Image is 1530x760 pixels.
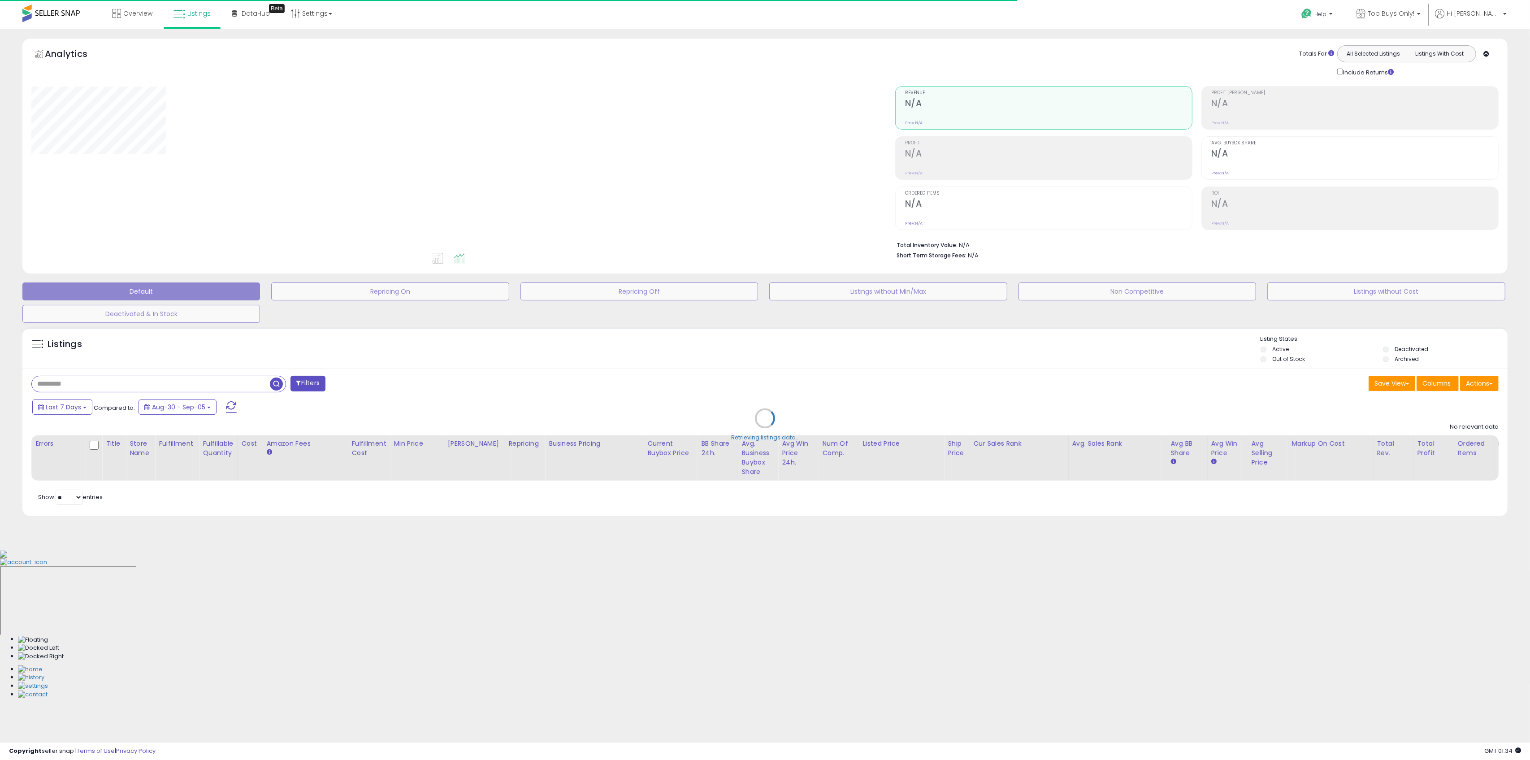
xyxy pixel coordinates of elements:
i: Get Help [1301,8,1312,19]
h5: Analytics [45,48,105,62]
small: Prev: N/A [1211,120,1229,126]
span: Ordered Items [905,191,1192,196]
span: Top Buys Only! [1368,9,1414,18]
small: Prev: N/A [905,120,923,126]
small: Prev: N/A [905,170,923,176]
span: Listings [187,9,211,18]
h2: N/A [1211,98,1498,110]
img: History [18,673,44,682]
span: ROI [1211,191,1498,196]
span: Hi [PERSON_NAME] [1447,9,1500,18]
img: Settings [18,682,48,691]
span: Help [1314,10,1326,18]
button: Repricing Off [520,282,758,300]
a: Hi [PERSON_NAME] [1435,9,1507,29]
div: Include Returns [1331,67,1404,77]
small: Prev: N/A [1211,221,1229,226]
h2: N/A [905,98,1192,110]
span: DataHub [242,9,270,18]
div: Totals For [1299,50,1334,58]
h2: N/A [1211,199,1498,211]
img: Floating [18,636,48,644]
li: N/A [897,239,1492,250]
button: All Selected Listings [1340,48,1407,60]
div: Tooltip anchor [269,4,285,13]
h2: N/A [905,148,1192,161]
span: Overview [123,9,152,18]
img: Contact [18,691,48,699]
span: Profit [905,141,1192,146]
span: Avg. Buybox Share [1211,141,1498,146]
span: Profit [PERSON_NAME] [1211,91,1498,96]
small: Prev: N/A [905,221,923,226]
span: Revenue [905,91,1192,96]
div: Retrieving listings data.. [732,434,799,442]
button: Listings without Min/Max [769,282,1007,300]
h2: N/A [1211,148,1498,161]
small: Prev: N/A [1211,170,1229,176]
button: Listings without Cost [1267,282,1505,300]
img: Docked Left [18,644,59,652]
button: Repricing On [271,282,509,300]
span: N/A [968,251,979,260]
button: Listings With Cost [1406,48,1473,60]
button: Deactivated & In Stock [22,305,260,323]
img: Docked Right [18,652,64,661]
b: Short Term Storage Fees: [897,252,967,259]
button: Non Competitive [1019,282,1256,300]
b: Total Inventory Value: [897,241,958,249]
h2: N/A [905,199,1192,211]
a: Help [1294,1,1342,29]
button: Default [22,282,260,300]
img: Home [18,665,43,674]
